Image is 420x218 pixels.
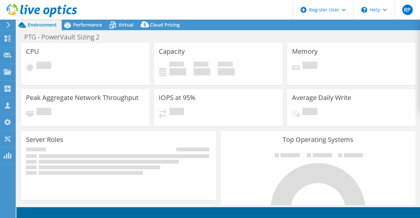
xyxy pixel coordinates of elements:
[169,108,184,117] span: Pending
[159,94,196,101] h3: IOPS at 95%
[26,94,138,101] h3: Peak Aggregate Network Throughput
[225,136,410,143] h3: Top Operating Systems
[361,7,367,13] svg: \n
[402,5,413,15] span: RP
[194,68,210,75] h4: 0 GiB
[150,22,180,28] span: Cloud Pricing
[303,62,317,70] span: Pending
[21,33,110,41] h1: PTG - PowerVault Sizing 2
[118,22,134,28] span: Virtual
[218,62,233,68] span: Total
[28,22,57,28] span: Environment
[303,108,317,117] span: Pending
[159,48,185,55] h3: Capacity
[36,108,51,117] span: Pending
[169,68,186,75] h4: 0 GiB
[194,62,208,68] span: Free
[169,62,184,68] span: Used
[36,62,51,70] span: Pending
[218,68,235,75] h4: 0 GiB
[292,94,351,101] h3: Average Daily Write
[73,22,102,28] span: Performance
[292,48,318,55] h3: Memory
[26,48,39,55] h3: CPU
[26,136,63,143] h3: Server Roles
